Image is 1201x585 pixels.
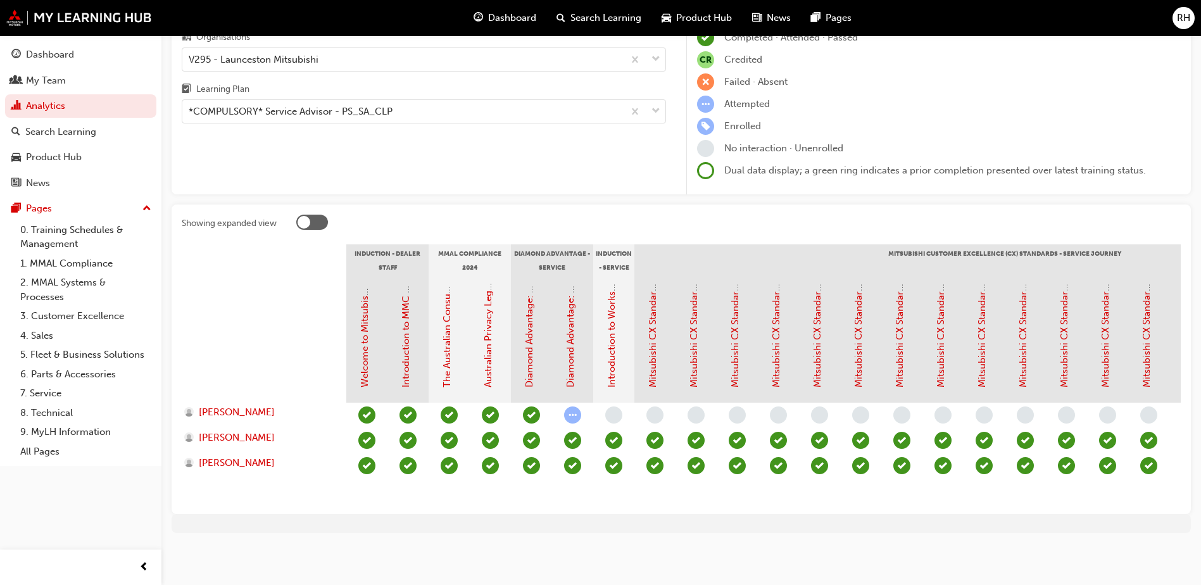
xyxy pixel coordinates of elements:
[724,120,761,132] span: Enrolled
[482,406,499,424] span: learningRecordVerb_PASS-icon
[565,223,576,387] a: Diamond Advantage: Service Training
[1140,432,1157,449] span: learningRecordVerb_PASS-icon
[15,306,156,326] a: 3. Customer Excellence
[1099,432,1116,449] span: learningRecordVerb_PASS-icon
[605,457,622,474] span: learningRecordVerb_PASS-icon
[26,201,52,216] div: Pages
[852,457,869,474] span: learningRecordVerb_PASS-icon
[11,75,21,87] span: people-icon
[647,217,658,387] a: Mitsubishi CX Standards - Introduction
[15,326,156,346] a: 4. Sales
[1099,406,1116,424] span: learningRecordVerb_NONE-icon
[11,101,21,112] span: chart-icon
[184,456,334,470] a: [PERSON_NAME]
[724,76,788,87] span: Failed · Absent
[184,405,334,420] a: [PERSON_NAME]
[15,365,156,384] a: 6. Parts & Accessories
[5,120,156,144] a: Search Learning
[688,432,705,449] span: learningRecordVerb_PASS-icon
[199,431,275,445] span: [PERSON_NAME]
[1058,406,1075,424] span: learningRecordVerb_NONE-icon
[729,457,746,474] span: learningRecordVerb_PASS-icon
[1140,406,1157,424] span: learningRecordVerb_NONE-icon
[688,406,705,424] span: learningRecordVerb_NONE-icon
[358,432,375,449] span: learningRecordVerb_COMPLETE-icon
[523,432,540,449] span: learningRecordVerb_PASS-icon
[15,384,156,403] a: 7. Service
[6,9,152,26] a: mmal
[697,29,714,46] span: learningRecordVerb_COMPLETE-icon
[697,140,714,157] span: learningRecordVerb_NONE-icon
[441,406,458,424] span: learningRecordVerb_PASS-icon
[482,432,499,449] span: learningRecordVerb_PASS-icon
[564,432,581,449] span: learningRecordVerb_PASS-icon
[697,51,714,68] span: null-icon
[474,10,483,26] span: guage-icon
[15,220,156,254] a: 0. Training Schedules & Management
[811,10,821,26] span: pages-icon
[651,103,660,120] span: down-icon
[852,432,869,449] span: learningRecordVerb_PASS-icon
[5,146,156,169] a: Product Hub
[729,406,746,424] span: learningRecordVerb_NONE-icon
[15,442,156,462] a: All Pages
[399,432,417,449] span: learningRecordVerb_PASS-icon
[893,457,910,474] span: learningRecordVerb_PASS-icon
[811,432,828,449] span: learningRecordVerb_PASS-icon
[976,406,993,424] span: learningRecordVerb_NONE-icon
[651,51,660,68] span: down-icon
[676,11,732,25] span: Product Hub
[852,406,869,424] span: learningRecordVerb_NONE-icon
[346,244,429,276] div: Induction - Dealer Staff
[662,10,671,26] span: car-icon
[646,406,663,424] span: learningRecordVerb_NONE-icon
[441,432,458,449] span: learningRecordVerb_PASS-icon
[358,457,375,474] span: learningRecordVerb_COMPLETE-icon
[184,431,334,445] a: [PERSON_NAME]
[752,10,762,26] span: news-icon
[1017,457,1034,474] span: learningRecordVerb_PASS-icon
[1140,457,1157,474] span: learningRecordVerb_PASS-icon
[546,5,651,31] a: search-iconSearch Learning
[5,41,156,197] button: DashboardMy TeamAnalyticsSearch LearningProduct HubNews
[646,432,663,449] span: learningRecordVerb_PASS-icon
[463,5,546,31] a: guage-iconDashboard
[25,125,96,139] div: Search Learning
[5,197,156,220] button: Pages
[934,457,952,474] span: learningRecordVerb_PASS-icon
[570,11,641,25] span: Search Learning
[934,406,952,424] span: learningRecordVerb_NONE-icon
[429,244,511,276] div: MMAL Compliance 2024
[142,201,151,217] span: up-icon
[724,54,762,65] span: Credited
[5,172,156,195] a: News
[1173,7,1195,29] button: RH
[182,217,277,230] div: Showing expanded view
[1058,457,1075,474] span: learningRecordVerb_PASS-icon
[399,457,417,474] span: learningRecordVerb_PASS-icon
[1058,432,1075,449] span: learningRecordVerb_PASS-icon
[724,142,843,154] span: No interaction · Unenrolled
[770,432,787,449] span: learningRecordVerb_PASS-icon
[688,457,705,474] span: learningRecordVerb_PASS-icon
[182,32,191,43] span: organisation-icon
[26,47,74,62] div: Dashboard
[26,150,82,165] div: Product Hub
[811,457,828,474] span: learningRecordVerb_PASS-icon
[182,84,191,96] span: learningplan-icon
[605,406,622,424] span: learningRecordVerb_NONE-icon
[524,231,535,387] a: Diamond Advantage: Fundamentals
[189,52,318,66] div: V295 - Launceston Mitsubishi
[556,10,565,26] span: search-icon
[5,69,156,92] a: My Team
[441,457,458,474] span: learningRecordVerb_PASS-icon
[139,560,149,576] span: prev-icon
[724,98,770,110] span: Attempted
[742,5,801,31] a: news-iconNews
[770,457,787,474] span: learningRecordVerb_PASS-icon
[1017,406,1034,424] span: learningRecordVerb_NONE-icon
[729,432,746,449] span: learningRecordVerb_PASS-icon
[11,152,21,163] span: car-icon
[15,254,156,274] a: 1. MMAL Compliance
[511,244,593,276] div: Diamond Advantage - Service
